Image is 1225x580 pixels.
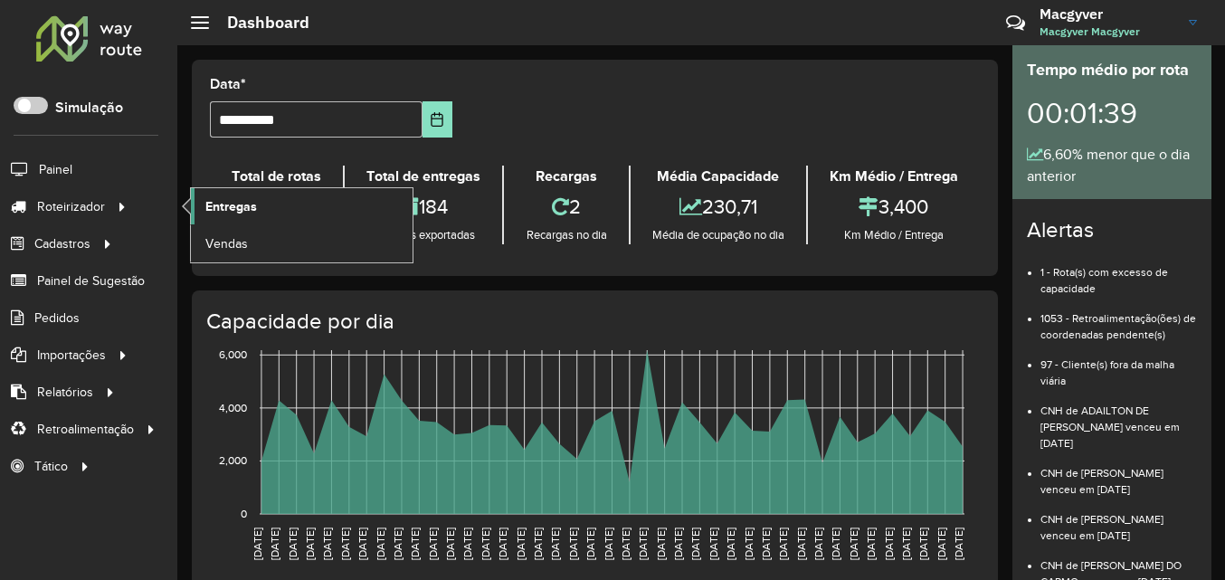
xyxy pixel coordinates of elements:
span: Tático [34,457,68,476]
text: [DATE] [848,528,859,560]
div: Média Capacidade [635,166,802,187]
div: 2 [508,187,623,226]
label: Simulação [55,97,123,119]
text: [DATE] [707,528,719,560]
button: Choose Date [423,101,452,138]
text: [DATE] [637,528,649,560]
li: CNH de ADAILTON DE [PERSON_NAME] venceu em [DATE] [1040,389,1197,452]
text: [DATE] [865,528,877,560]
text: [DATE] [409,528,421,560]
text: [DATE] [480,528,491,560]
a: Contato Rápido [996,4,1035,43]
text: [DATE] [584,528,596,560]
text: [DATE] [603,528,614,560]
text: [DATE] [883,528,895,560]
span: Entregas [205,197,257,216]
text: [DATE] [356,528,368,560]
span: Painel [39,160,72,179]
text: [DATE] [515,528,527,560]
text: [DATE] [760,528,772,560]
li: 97 - Cliente(s) fora da malha viária [1040,343,1197,389]
text: [DATE] [953,528,964,560]
text: [DATE] [427,528,439,560]
div: 6,60% menor que o dia anterior [1027,144,1197,187]
text: [DATE] [497,528,508,560]
text: [DATE] [392,528,404,560]
h4: Alertas [1027,217,1197,243]
text: 2,000 [219,455,247,467]
span: Cadastros [34,234,90,253]
label: Data [210,73,246,95]
div: Recargas [508,166,623,187]
div: 184 [349,187,498,226]
span: Painel de Sugestão [37,271,145,290]
span: Pedidos [34,309,80,328]
div: 230,71 [635,187,802,226]
text: [DATE] [795,528,807,560]
text: [DATE] [269,528,280,560]
text: [DATE] [689,528,701,560]
text: [DATE] [620,528,631,560]
text: [DATE] [375,528,386,560]
text: [DATE] [287,528,299,560]
text: [DATE] [549,528,561,560]
text: [DATE] [461,528,473,560]
text: [DATE] [830,528,841,560]
div: Km Médio / Entrega [812,226,975,244]
text: [DATE] [672,528,684,560]
div: Média de ocupação no dia [635,226,802,244]
span: Relatórios [37,383,93,402]
text: [DATE] [321,528,333,560]
text: [DATE] [567,528,579,560]
text: [DATE] [304,528,316,560]
div: Km Médio / Entrega [812,166,975,187]
span: Importações [37,346,106,365]
div: Recargas no dia [508,226,623,244]
div: 00:01:39 [1027,82,1197,144]
text: [DATE] [917,528,929,560]
text: [DATE] [725,528,736,560]
div: Total de entregas [349,166,498,187]
li: 1053 - Retroalimentação(ões) de coordenadas pendente(s) [1040,297,1197,343]
li: CNH de [PERSON_NAME] venceu em [DATE] [1040,498,1197,544]
text: 0 [241,508,247,519]
text: 6,000 [219,348,247,360]
div: Total de rotas [214,166,338,187]
text: [DATE] [812,528,824,560]
text: [DATE] [444,528,456,560]
a: Vendas [191,225,413,261]
text: [DATE] [339,528,351,560]
text: [DATE] [655,528,667,560]
text: [DATE] [532,528,544,560]
span: Roteirizador [37,197,105,216]
div: Entregas exportadas [349,226,498,244]
h4: Capacidade por dia [206,309,980,335]
a: Entregas [191,188,413,224]
text: [DATE] [743,528,755,560]
li: 1 - Rota(s) com excesso de capacidade [1040,251,1197,297]
h2: Dashboard [209,13,309,33]
span: Retroalimentação [37,420,134,439]
div: Tempo médio por rota [1027,58,1197,82]
span: Vendas [205,234,248,253]
text: [DATE] [252,528,263,560]
text: [DATE] [900,528,912,560]
h3: Macgyver [1040,5,1175,23]
text: 4,000 [219,402,247,414]
text: [DATE] [935,528,947,560]
li: CNH de [PERSON_NAME] venceu em [DATE] [1040,452,1197,498]
div: 3,400 [812,187,975,226]
span: Macgyver Macgyver [1040,24,1175,40]
text: [DATE] [777,528,789,560]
